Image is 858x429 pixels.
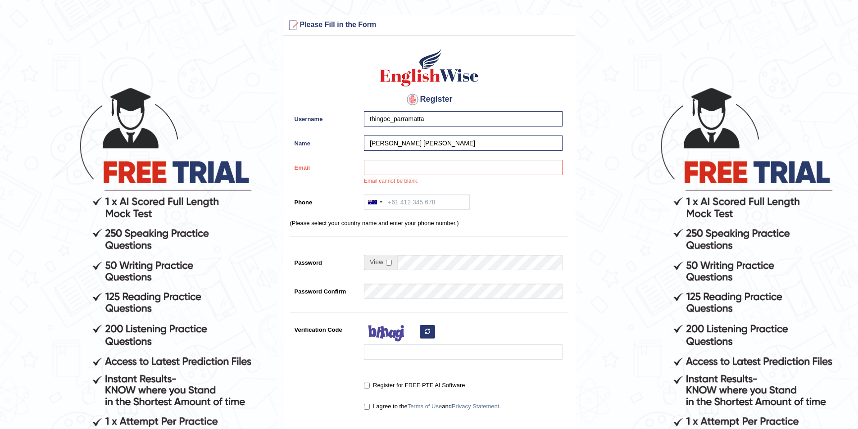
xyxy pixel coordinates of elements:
label: Email [290,160,360,172]
h4: Register [290,92,568,107]
label: Password Confirm [290,284,360,296]
label: Verification Code [290,322,360,334]
label: Register for FREE PTE AI Software [364,381,465,390]
p: (Please select your country name and enter your phone number.) [290,219,568,227]
img: Logo of English Wise create a new account for intelligent practice with AI [378,47,481,88]
label: Name [290,135,360,148]
h3: Please Fill in the Form [286,18,573,32]
input: Register for FREE PTE AI Software [364,383,370,388]
input: +61 412 345 678 [364,194,470,210]
a: Privacy Statement [452,403,499,410]
a: Terms of Use [408,403,442,410]
div: Australia: +61 [364,195,385,209]
input: I agree to theTerms of UseandPrivacy Statement. [364,404,370,410]
label: I agree to the and . [364,402,501,411]
input: Show/Hide Password [386,260,392,266]
label: Password [290,255,360,267]
label: Phone [290,194,360,207]
label: Username [290,111,360,123]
